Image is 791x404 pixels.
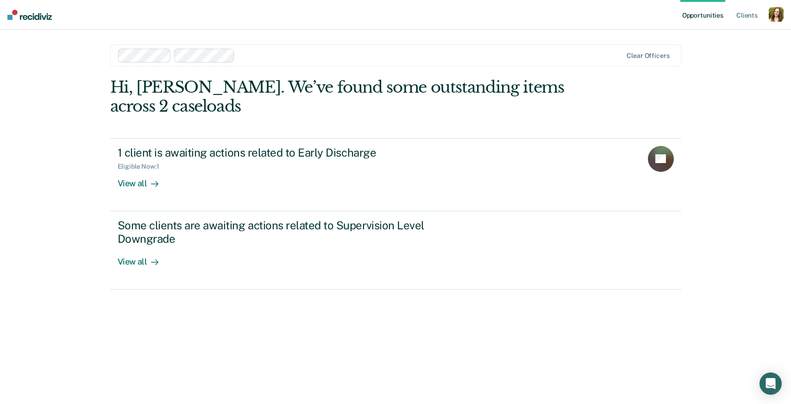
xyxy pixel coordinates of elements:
a: 1 client is awaiting actions related to Early DischargeEligible Now:1View all [110,138,681,211]
div: Eligible Now : 1 [118,163,167,170]
div: Some clients are awaiting actions related to Supervision Level Downgrade [118,219,443,246]
a: Some clients are awaiting actions related to Supervision Level DowngradeView all [110,211,681,290]
div: View all [118,170,169,189]
img: Recidiviz [7,10,52,20]
div: 1 client is awaiting actions related to Early Discharge [118,146,443,159]
div: View all [118,249,169,267]
div: Hi, [PERSON_NAME]. We’ve found some outstanding items across 2 caseloads [110,78,567,116]
div: Clear officers [627,52,669,60]
div: Open Intercom Messenger [760,372,782,395]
